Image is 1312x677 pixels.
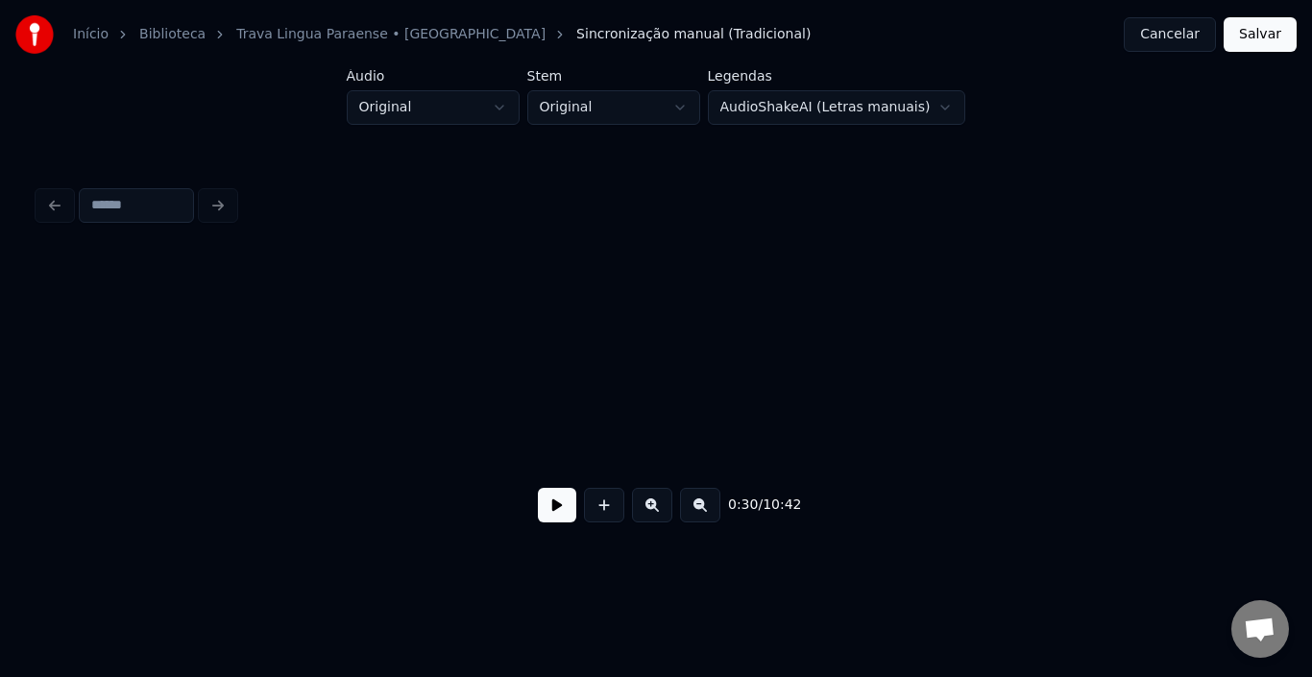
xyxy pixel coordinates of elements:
[15,15,54,54] img: youka
[139,25,206,44] a: Biblioteca
[763,496,801,515] span: 10:42
[1224,17,1297,52] button: Salvar
[347,69,520,83] label: Áudio
[236,25,546,44] a: Trava Lingua Paraense • [GEOGRAPHIC_DATA]
[728,496,758,515] span: 0:30
[708,69,966,83] label: Legendas
[527,69,700,83] label: Stem
[1231,600,1289,658] div: Bate-papo aberto
[73,25,811,44] nav: breadcrumb
[1124,17,1216,52] button: Cancelar
[576,25,811,44] span: Sincronização manual (Tradicional)
[73,25,109,44] a: Início
[728,496,774,515] div: /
